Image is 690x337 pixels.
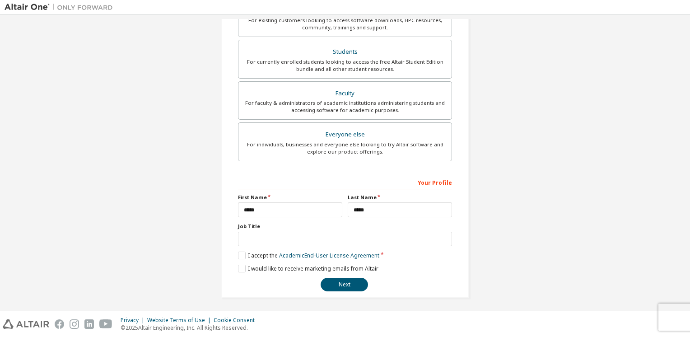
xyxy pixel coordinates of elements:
[244,87,446,100] div: Faculty
[238,194,342,201] label: First Name
[244,99,446,114] div: For faculty & administrators of academic institutions administering students and accessing softwa...
[279,252,379,259] a: Academic End-User License Agreement
[70,319,79,329] img: instagram.svg
[321,278,368,291] button: Next
[121,317,147,324] div: Privacy
[238,223,452,230] label: Job Title
[3,319,49,329] img: altair_logo.svg
[244,58,446,73] div: For currently enrolled students looking to access the free Altair Student Edition bundle and all ...
[244,46,446,58] div: Students
[99,319,112,329] img: youtube.svg
[244,128,446,141] div: Everyone else
[348,194,452,201] label: Last Name
[214,317,260,324] div: Cookie Consent
[5,3,117,12] img: Altair One
[84,319,94,329] img: linkedin.svg
[121,324,260,332] p: © 2025 Altair Engineering, Inc. All Rights Reserved.
[147,317,214,324] div: Website Terms of Use
[244,17,446,31] div: For existing customers looking to access software downloads, HPC resources, community, trainings ...
[238,265,378,272] label: I would like to receive marketing emails from Altair
[238,252,379,259] label: I accept the
[244,141,446,155] div: For individuals, businesses and everyone else looking to try Altair software and explore our prod...
[55,319,64,329] img: facebook.svg
[238,175,452,189] div: Your Profile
